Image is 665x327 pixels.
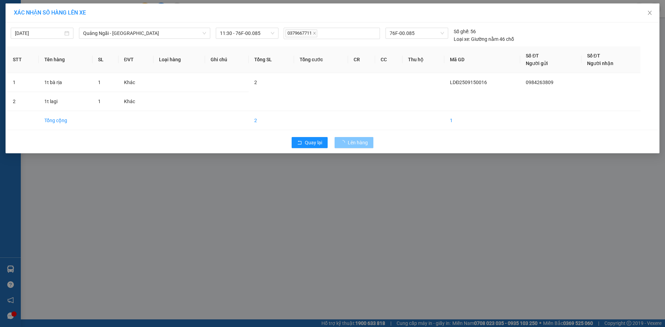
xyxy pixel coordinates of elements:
[375,46,402,73] th: CC
[444,111,520,130] td: 1
[83,28,206,38] span: Quảng Ngãi - Vũng Tàu
[444,46,520,73] th: Mã GD
[249,46,294,73] th: Tổng SL
[39,92,92,111] td: 1t lagi
[587,53,600,58] span: Số ĐT
[348,139,368,146] span: Lên hàng
[19,10,115,29] strong: [PERSON_NAME] ([GEOGRAPHIC_DATA])
[3,39,18,85] strong: Công ty TNHH DVVT Văn Vinh 76
[39,73,92,92] td: 1t bà rịa
[402,46,444,73] th: Thu hộ
[7,46,39,73] th: STT
[249,111,294,130] td: 2
[15,29,63,37] input: 15/09/2025
[450,80,487,85] span: LDĐ2509150016
[202,31,206,35] span: down
[98,99,101,104] span: 1
[340,140,348,145] span: loading
[205,46,249,73] th: Ghi chú
[526,80,553,85] span: 0984263809
[294,46,348,73] th: Tổng cước
[305,139,322,146] span: Quay lại
[390,28,444,38] span: 76F-00.085
[118,73,153,92] td: Khác
[297,140,302,146] span: rollback
[118,46,153,73] th: ĐVT
[587,61,613,66] span: Người nhận
[7,92,39,111] td: 2
[313,31,316,35] span: close
[640,3,659,23] button: Close
[335,137,373,148] button: Lên hàng
[39,111,92,130] td: Tổng cộng
[285,29,317,37] span: 0379667711
[220,28,274,38] span: 11:30 - 76F-00.085
[454,28,476,35] div: 56
[21,30,113,43] strong: Tổng đài hỗ trợ: 0914 113 973 - 0982 113 973 - 0919 113 973 -
[39,46,92,73] th: Tên hàng
[526,53,539,58] span: Số ĐT
[348,46,375,73] th: CR
[7,73,39,92] td: 1
[32,44,103,51] strong: 0978 771155 - 0975 77 1155
[14,9,86,16] span: XÁC NHẬN SỐ HÀNG LÊN XE
[526,61,548,66] span: Người gửi
[254,80,257,85] span: 2
[118,92,153,111] td: Khác
[153,46,205,73] th: Loại hàng
[3,5,18,37] img: logo
[454,28,469,35] span: Số ghế:
[454,35,470,43] span: Loại xe:
[92,46,119,73] th: SL
[454,35,514,43] div: Giường nằm 46 chỗ
[98,80,101,85] span: 1
[647,10,653,16] span: close
[292,137,328,148] button: rollbackQuay lại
